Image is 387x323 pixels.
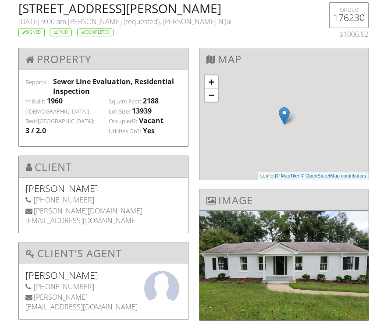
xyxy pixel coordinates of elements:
img: missingagentphoto.jpg [144,271,179,306]
div: 1960 [47,96,63,106]
label: Lot Size: [109,108,130,116]
h5: [PERSON_NAME] [25,184,181,193]
div: Sewer Line Evaluation, Residential Inspection [53,77,181,96]
span: [DATE] 9:00 am [18,17,66,26]
div: Vacant [139,116,163,125]
label: Bed/[GEOGRAPHIC_DATA]: [25,117,94,125]
a: © MapTiler [276,173,300,178]
h3: Client [19,156,188,177]
div: [PHONE_NUMBER] [25,282,181,291]
h3: Property [19,48,188,70]
div: ORDER [333,6,365,13]
div: Paid [50,28,72,37]
div: $1006.92 [319,29,369,39]
h5: [PERSON_NAME] [25,271,181,280]
div: Completed [77,28,114,37]
label: Yr Built: [25,98,45,106]
div: [PERSON_NAME][DOMAIN_NAME][EMAIL_ADDRESS][DOMAIN_NAME] [25,206,181,226]
span: [PERSON_NAME] (requested), [PERSON_NAME] N'Jai [68,17,232,26]
div: 13939 [132,106,152,116]
h3: Client's Agent [19,242,188,264]
h5: 176230 [333,13,365,22]
a: Zoom in [205,75,218,89]
div: | [258,172,369,180]
div: [PERSON_NAME][EMAIL_ADDRESS][DOMAIN_NAME] [25,292,181,312]
h3: Map [199,48,369,70]
label: Occupied?: [109,117,137,125]
label: ([DEMOGRAPHIC_DATA]) [25,108,89,116]
div: 3 / 2.0 [25,126,46,135]
h3: Image [199,189,369,211]
div: 2188 [143,96,159,106]
h2: [STREET_ADDRESS][PERSON_NAME] [18,2,309,14]
label: Reports [25,78,46,86]
div: [PHONE_NUMBER] [25,195,181,205]
div: Yes [143,126,155,135]
div: Signed [18,28,45,37]
a: Zoom out [205,89,218,102]
label: Utilities On?: [109,128,141,135]
label: Square Feet: [109,98,141,106]
a: Leaflet [260,173,275,178]
a: © OpenStreetMap contributors [301,173,366,178]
